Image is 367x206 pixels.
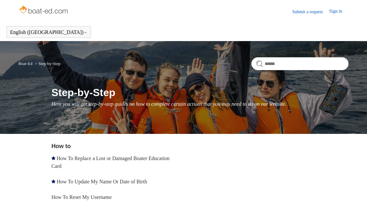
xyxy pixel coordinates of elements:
p: Here you will get step-by-step guides on how to complete certain actions that you may need to do ... [52,100,349,108]
h1: Step-by-Step [52,85,349,100]
a: Boat-Ed [18,61,32,66]
svg: Promoted article [52,179,55,183]
button: English ([GEOGRAPHIC_DATA]) [10,29,87,35]
a: How To Replace a Lost or Damaged Boater Education Card [52,156,170,169]
a: Sign in [329,8,349,16]
svg: Promoted article [52,156,55,160]
a: Submit a request [292,8,329,15]
li: Step-by-Step [33,61,60,66]
input: Search [251,57,349,70]
a: How To Update My Name Or Date of Birth [57,179,147,184]
li: Boat-Ed [18,61,34,66]
img: Boat-Ed Help Center home page [18,4,70,17]
a: How to [52,143,71,149]
a: How To Reset My Username [52,194,112,200]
